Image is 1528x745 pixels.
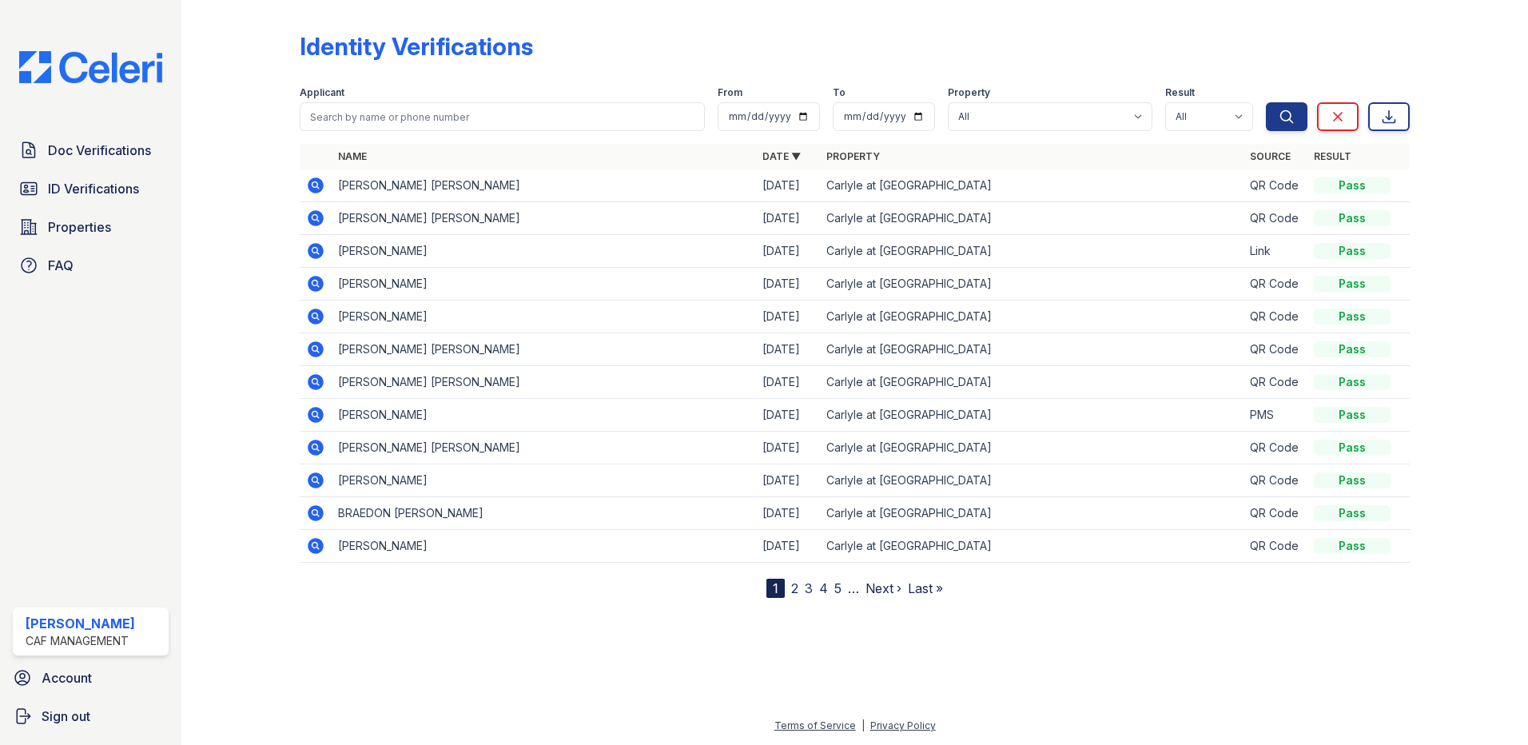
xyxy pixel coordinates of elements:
div: Pass [1314,243,1391,259]
td: [DATE] [756,202,820,235]
td: QR Code [1243,333,1307,366]
a: Doc Verifications [13,134,169,166]
td: Carlyle at [GEOGRAPHIC_DATA] [820,399,1244,432]
span: ID Verifications [48,179,139,198]
label: Result [1165,86,1195,99]
td: QR Code [1243,366,1307,399]
td: QR Code [1243,432,1307,464]
div: Pass [1314,341,1391,357]
a: Terms of Service [774,719,856,731]
a: Name [338,150,367,162]
td: [PERSON_NAME] [PERSON_NAME] [332,202,756,235]
td: QR Code [1243,268,1307,301]
td: QR Code [1243,530,1307,563]
div: Pass [1314,276,1391,292]
a: Result [1314,150,1351,162]
a: Source [1250,150,1291,162]
label: To [833,86,846,99]
div: 1 [766,579,785,598]
td: Carlyle at [GEOGRAPHIC_DATA] [820,464,1244,497]
div: Pass [1314,538,1391,554]
td: Carlyle at [GEOGRAPHIC_DATA] [820,268,1244,301]
td: [DATE] [756,497,820,530]
span: Account [42,668,92,687]
td: [DATE] [756,333,820,366]
a: ID Verifications [13,173,169,205]
td: Carlyle at [GEOGRAPHIC_DATA] [820,432,1244,464]
td: [DATE] [756,432,820,464]
td: [PERSON_NAME] [PERSON_NAME] [332,432,756,464]
div: Pass [1314,210,1391,226]
td: [DATE] [756,169,820,202]
a: 4 [819,580,828,596]
td: Carlyle at [GEOGRAPHIC_DATA] [820,301,1244,333]
td: [PERSON_NAME] [PERSON_NAME] [332,169,756,202]
td: [DATE] [756,268,820,301]
a: Date ▼ [762,150,801,162]
td: Carlyle at [GEOGRAPHIC_DATA] [820,202,1244,235]
span: Properties [48,217,111,237]
a: Privacy Policy [870,719,936,731]
div: Pass [1314,309,1391,325]
td: [DATE] [756,530,820,563]
td: [PERSON_NAME] [332,268,756,301]
div: CAF Management [26,633,135,649]
a: Properties [13,211,169,243]
td: QR Code [1243,464,1307,497]
td: [DATE] [756,366,820,399]
div: Pass [1314,472,1391,488]
img: CE_Logo_Blue-a8612792a0a2168367f1c8372b55b34899dd931a85d93a1a3d3e32e68fde9ad4.png [6,51,175,83]
label: Applicant [300,86,344,99]
a: 3 [805,580,813,596]
a: FAQ [13,249,169,281]
div: Pass [1314,407,1391,423]
span: Sign out [42,707,90,726]
a: 2 [791,580,798,596]
a: Sign out [6,700,175,732]
td: [PERSON_NAME] [332,464,756,497]
td: QR Code [1243,301,1307,333]
div: | [861,719,865,731]
td: [PERSON_NAME] [PERSON_NAME] [332,366,756,399]
span: Doc Verifications [48,141,151,160]
td: [DATE] [756,301,820,333]
td: [DATE] [756,399,820,432]
td: Carlyle at [GEOGRAPHIC_DATA] [820,235,1244,268]
td: Link [1243,235,1307,268]
td: Carlyle at [GEOGRAPHIC_DATA] [820,333,1244,366]
a: Last » [908,580,943,596]
td: [PERSON_NAME] [332,530,756,563]
td: [PERSON_NAME] [332,301,756,333]
span: … [848,579,859,598]
label: Property [948,86,990,99]
input: Search by name or phone number [300,102,705,131]
td: Carlyle at [GEOGRAPHIC_DATA] [820,366,1244,399]
td: PMS [1243,399,1307,432]
td: Carlyle at [GEOGRAPHIC_DATA] [820,497,1244,530]
td: QR Code [1243,202,1307,235]
td: [PERSON_NAME] [PERSON_NAME] [332,333,756,366]
div: [PERSON_NAME] [26,614,135,633]
div: Pass [1314,505,1391,521]
td: BRAEDON [PERSON_NAME] [332,497,756,530]
td: [DATE] [756,464,820,497]
a: Account [6,662,175,694]
a: 5 [834,580,842,596]
td: QR Code [1243,169,1307,202]
td: Carlyle at [GEOGRAPHIC_DATA] [820,530,1244,563]
td: QR Code [1243,497,1307,530]
span: FAQ [48,256,74,275]
div: Pass [1314,440,1391,456]
div: Identity Verifications [300,32,533,61]
div: Pass [1314,374,1391,390]
td: [PERSON_NAME] [332,399,756,432]
td: Carlyle at [GEOGRAPHIC_DATA] [820,169,1244,202]
a: Next › [865,580,901,596]
a: Property [826,150,880,162]
td: [DATE] [756,235,820,268]
label: From [718,86,742,99]
td: [PERSON_NAME] [332,235,756,268]
div: Pass [1314,177,1391,193]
